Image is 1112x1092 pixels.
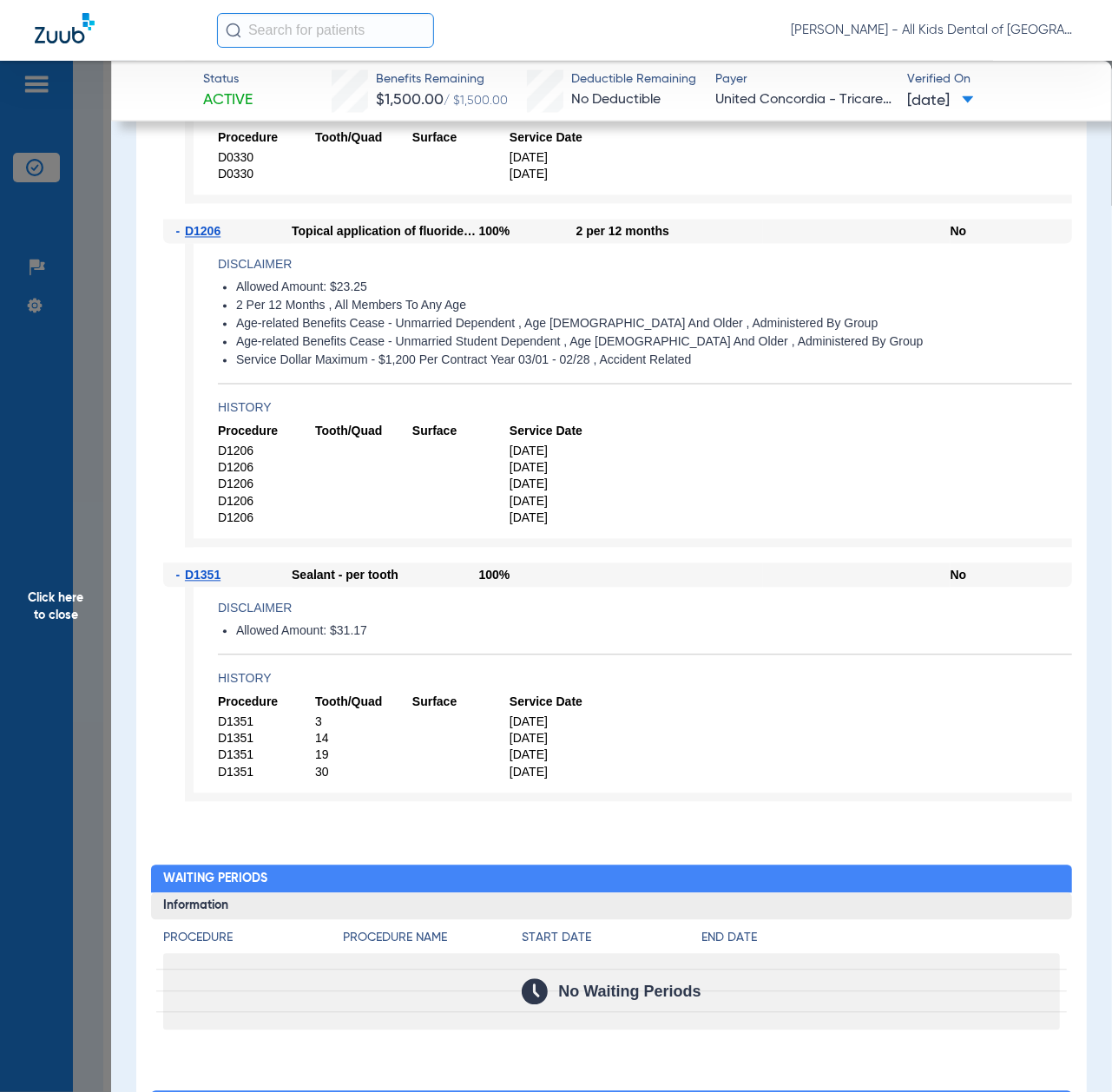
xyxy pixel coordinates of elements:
[35,13,95,43] img: Zuub Logo
[236,317,1072,332] li: Age-related Benefits Cease - Unmarried Dependent , Age [DEMOGRAPHIC_DATA] And Older , Administere...
[376,92,444,108] span: $1,500.00
[218,714,315,731] span: D1351
[185,569,220,582] span: D1351
[951,563,1072,588] div: No
[236,353,1072,369] li: Service Dollar Maximum - $1,200 Per Contract Year 03/01 - 02/28 , Accident Related
[218,444,315,460] span: D1206
[343,930,522,954] app-breakdown-title: Procedure Name
[151,865,1071,893] h2: Waiting Periods
[571,70,696,89] span: Deductible Remaining
[292,563,479,588] div: Sealant - per tooth
[510,510,607,527] span: [DATE]
[558,983,701,1001] span: No Waiting Periods
[315,765,412,781] span: 30
[376,70,508,89] span: Benefits Remaining
[479,563,576,588] div: 100%
[218,731,315,747] span: D1351
[444,95,508,107] span: / $1,500.00
[218,694,315,711] span: Procedure
[907,90,974,112] span: [DATE]
[510,731,607,747] span: [DATE]
[315,130,412,147] span: Tooth/Quad
[412,694,510,711] span: Surface
[236,624,1072,640] li: Allowed Amount: $31.17
[203,89,253,111] span: Active
[571,93,661,107] span: No Deductible
[163,930,342,954] app-breakdown-title: Procedure
[151,893,1071,921] h3: Information
[715,89,892,111] span: United Concordia - Tricare Dental Plan
[510,714,607,731] span: [DATE]
[218,477,315,493] span: D1206
[218,130,315,147] span: Procedure
[701,930,1060,954] app-breakdown-title: End Date
[217,13,434,48] input: Search for patients
[1025,1009,1112,1092] iframe: Chat Widget
[226,23,241,38] img: Search Icon
[412,130,510,147] span: Surface
[218,256,1072,274] h4: Disclaimer
[236,335,1072,351] li: Age-related Benefits Cease - Unmarried Student Dependent , Age [DEMOGRAPHIC_DATA] And Older , Adm...
[522,930,701,954] app-breakdown-title: Start Date
[218,460,315,477] span: D1206
[791,22,1077,39] span: [PERSON_NAME] - All Kids Dental of [GEOGRAPHIC_DATA]
[510,167,607,183] span: [DATE]
[412,424,510,440] span: Surface
[510,424,607,440] span: Service Date
[175,563,185,588] span: -
[218,600,1072,618] h4: Disclaimer
[576,220,764,244] div: 2 per 12 months
[510,477,607,493] span: [DATE]
[218,747,315,764] span: D1351
[510,460,607,477] span: [DATE]
[315,731,412,747] span: 14
[175,220,185,244] span: -
[185,225,220,239] span: D1206
[510,130,607,147] span: Service Date
[315,424,412,440] span: Tooth/Quad
[292,220,479,244] div: Topical application of fluoride varnish
[510,694,607,711] span: Service Date
[218,670,1072,688] h4: History
[236,280,1072,296] li: Allowed Amount: $23.25
[315,694,412,711] span: Tooth/Quad
[510,494,607,510] span: [DATE]
[218,510,315,527] span: D1206
[315,747,412,764] span: 19
[315,714,412,731] span: 3
[907,70,1084,89] span: Verified On
[203,70,253,89] span: Status
[715,70,892,89] span: Payer
[218,424,315,440] span: Procedure
[163,930,342,948] h4: Procedure
[218,765,315,781] span: D1351
[218,399,1072,418] h4: History
[510,150,607,167] span: [DATE]
[479,220,576,244] div: 100%
[218,167,315,183] span: D0330
[510,765,607,781] span: [DATE]
[701,930,1060,948] h4: End Date
[510,747,607,764] span: [DATE]
[343,930,522,948] h4: Procedure Name
[236,299,1072,314] li: 2 Per 12 Months , All Members To Any Age
[951,220,1072,244] div: No
[218,494,315,510] span: D1206
[522,979,548,1005] img: Calendar
[522,930,701,948] h4: Start Date
[510,444,607,460] span: [DATE]
[218,150,315,167] span: D0330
